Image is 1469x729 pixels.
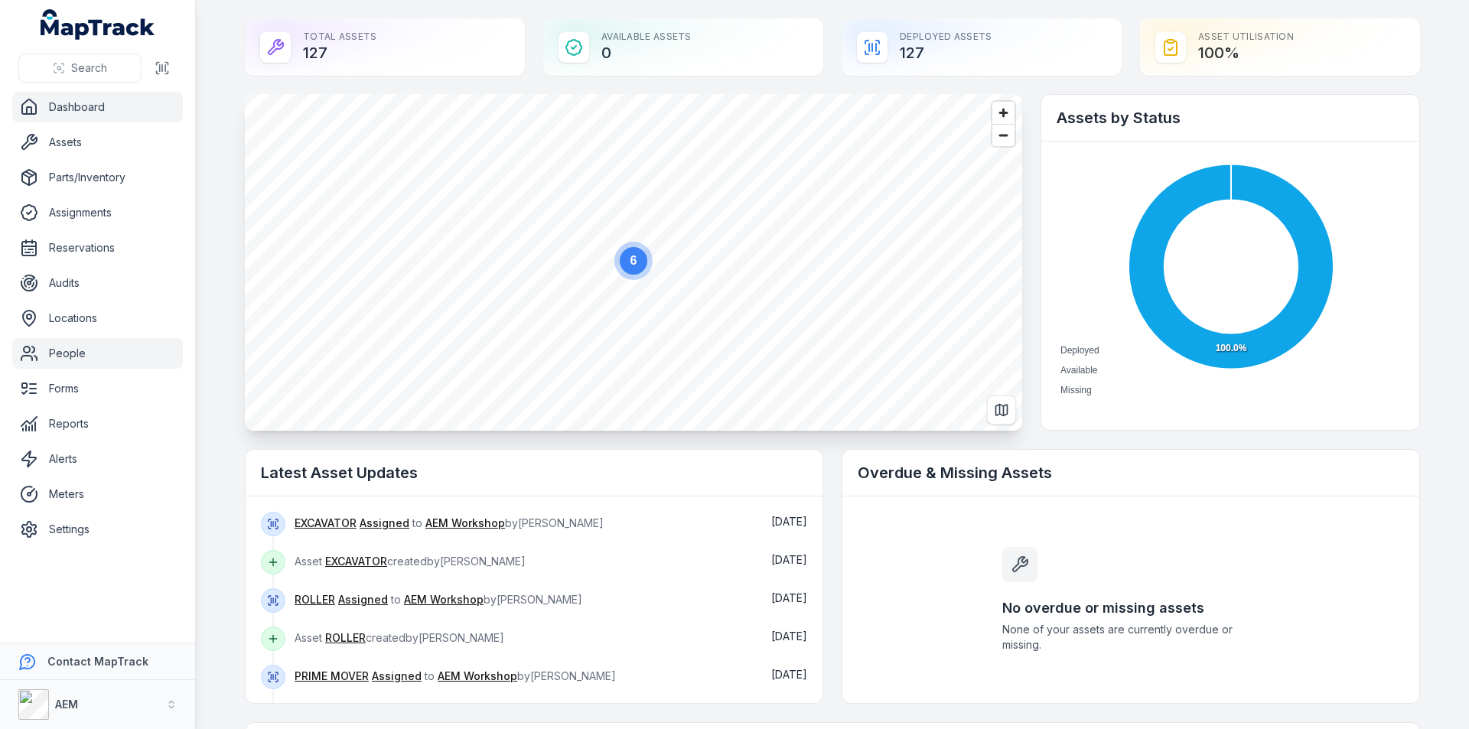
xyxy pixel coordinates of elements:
time: 10/7/2025, 10:38:49 AM [771,630,807,643]
button: Switch to Map View [987,395,1016,425]
span: [DATE] [771,630,807,643]
a: Assigned [338,592,388,607]
a: Reports [12,408,183,439]
button: Zoom in [992,102,1015,124]
span: to by [PERSON_NAME] [295,593,582,606]
a: People [12,338,183,369]
a: Settings [12,514,183,545]
a: Locations [12,303,183,334]
a: EXCAVATOR [295,516,357,531]
a: AEM Workshop [425,516,505,531]
a: Assigned [360,516,409,531]
h2: Overdue & Missing Assets [858,462,1404,483]
strong: AEM [55,698,78,711]
button: Zoom out [992,124,1015,146]
a: Assigned [372,669,422,684]
a: Dashboard [12,92,183,122]
canvas: Map [245,94,1022,431]
a: Assets [12,127,183,158]
h3: No overdue or missing assets [1002,597,1259,619]
a: EXCAVATOR [325,554,387,569]
span: [DATE] [771,515,807,528]
span: Asset created by [PERSON_NAME] [295,555,526,568]
a: ROLLER [325,630,366,646]
h2: Latest Asset Updates [261,462,807,483]
a: Reservations [12,233,183,263]
a: AEM Workshop [404,592,484,607]
span: Asset created by [PERSON_NAME] [295,631,504,644]
strong: Contact MapTrack [47,655,148,668]
span: Missing [1060,385,1092,395]
span: [DATE] [771,591,807,604]
time: 10/7/2025, 10:42:20 AM [771,553,807,566]
a: PRIME MOVER [295,669,369,684]
span: None of your assets are currently overdue or missing. [1002,622,1259,653]
span: Search [71,60,107,76]
time: 10/7/2025, 10:36:47 AM [771,668,807,681]
span: [DATE] [771,668,807,681]
time: 10/7/2025, 10:39:10 AM [771,591,807,604]
button: Search [18,54,142,83]
a: MapTrack [41,9,155,40]
span: Deployed [1060,345,1099,356]
a: Parts/Inventory [12,162,183,193]
a: AEM Workshop [438,669,517,684]
span: Available [1060,365,1097,376]
a: Meters [12,479,183,509]
span: to by [PERSON_NAME] [295,516,604,529]
a: Alerts [12,444,183,474]
a: Assignments [12,197,183,228]
time: 10/7/2025, 10:42:38 AM [771,515,807,528]
text: 6 [630,254,637,267]
span: to by [PERSON_NAME] [295,669,616,682]
a: Forms [12,373,183,404]
h2: Assets by Status [1057,107,1404,129]
span: [DATE] [771,553,807,566]
a: Audits [12,268,183,298]
a: ROLLER [295,592,335,607]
